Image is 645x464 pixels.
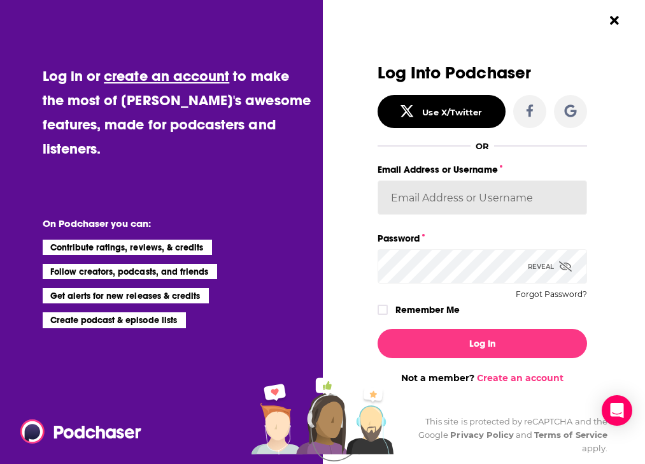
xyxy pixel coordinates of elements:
label: Remember Me [395,301,460,318]
li: Create podcast & episode lists [43,312,186,328]
button: Use X/Twitter [378,95,506,128]
a: create an account [104,67,229,85]
a: Create an account [477,372,563,384]
h3: Log Into Podchaser [378,64,587,82]
label: Password [378,230,587,247]
div: Use X/Twitter [422,107,482,117]
div: Reveal [528,249,572,284]
div: OR [476,141,489,151]
button: Log In [378,329,587,358]
button: Close Button [602,8,627,33]
div: Not a member? [378,372,587,384]
li: Get alerts for new releases & credits [43,288,209,303]
input: Email Address or Username [378,180,587,215]
li: On Podchaser you can: [43,217,297,229]
a: Terms of Service [534,430,607,440]
a: Privacy Policy [450,430,514,440]
button: Forgot Password? [516,290,587,299]
div: This site is protected by reCAPTCHA and the Google and apply. [398,415,607,455]
label: Email Address or Username [378,161,587,178]
li: Follow creators, podcasts, and friends [43,264,218,279]
img: Podchaser - Follow, Share and Rate Podcasts [20,419,142,444]
div: Open Intercom Messenger [602,395,632,426]
a: Podchaser - Follow, Share and Rate Podcasts [20,419,132,444]
li: Contribute ratings, reviews, & credits [43,240,213,255]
